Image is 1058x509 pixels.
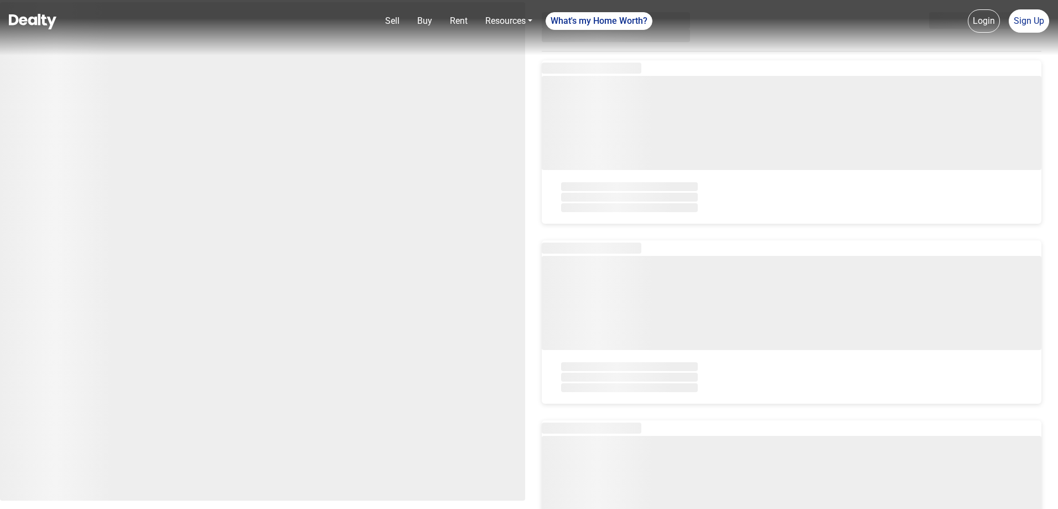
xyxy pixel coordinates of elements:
[561,362,698,371] span: ‌
[561,193,698,202] span: ‌
[546,12,652,30] a: What's my Home Worth?
[542,76,1042,170] span: ‌
[381,10,404,32] a: Sell
[9,14,56,29] img: Dealty - Buy, Sell & Rent Homes
[413,10,437,32] a: Buy
[445,10,472,32] a: Rent
[561,383,698,392] span: ‌
[1009,9,1049,33] a: Sign Up
[561,182,698,191] span: ‌
[561,203,698,212] span: ‌
[542,243,642,254] span: ‌
[561,373,698,382] span: ‌
[481,10,537,32] a: Resources
[968,9,1000,33] a: Login
[542,63,642,74] span: ‌
[542,256,1042,350] span: ‌
[542,423,642,434] span: ‌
